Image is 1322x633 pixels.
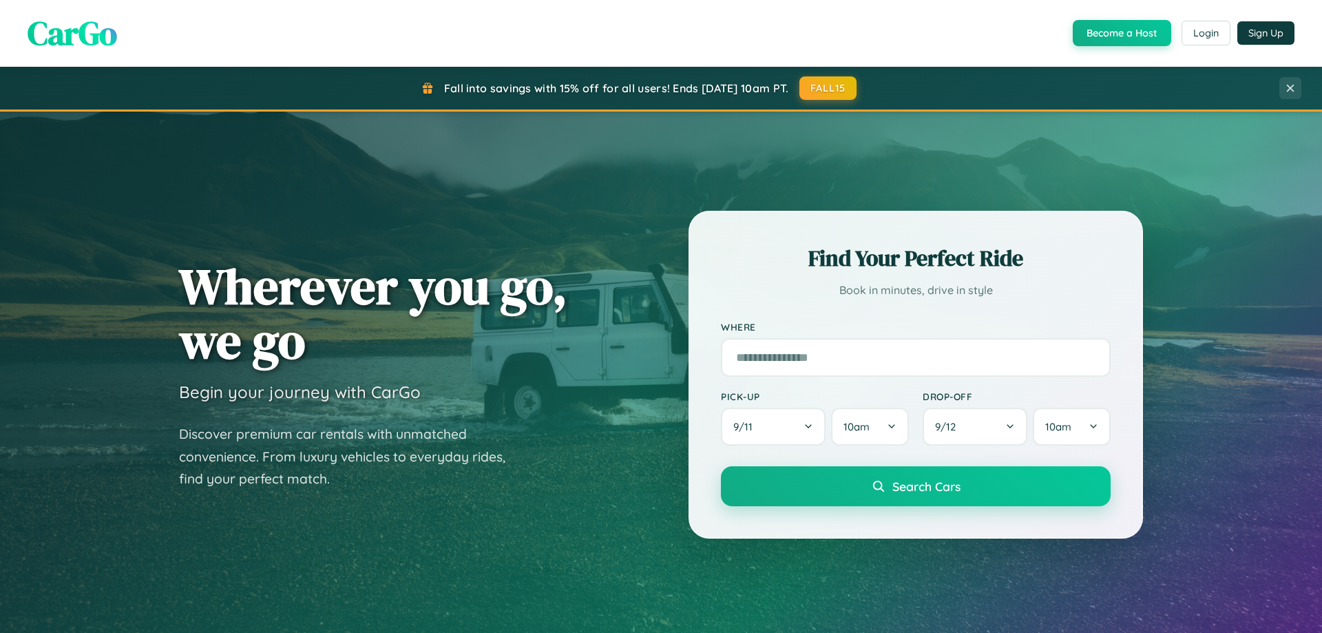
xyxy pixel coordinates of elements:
[935,420,963,433] span: 9 / 12
[1045,420,1071,433] span: 10am
[721,466,1111,506] button: Search Cars
[733,420,759,433] span: 9 / 11
[721,391,909,402] label: Pick-up
[179,259,567,368] h1: Wherever you go, we go
[444,81,789,95] span: Fall into savings with 15% off for all users! Ends [DATE] 10am PT.
[179,382,421,402] h3: Begin your journey with CarGo
[179,423,523,490] p: Discover premium car rentals with unmatched convenience. From luxury vehicles to everyday rides, ...
[892,479,961,494] span: Search Cars
[1033,408,1111,446] button: 10am
[923,408,1027,446] button: 9/12
[721,408,826,446] button: 9/11
[721,321,1111,333] label: Where
[721,243,1111,273] h2: Find Your Perfect Ride
[28,10,117,56] span: CarGo
[843,420,870,433] span: 10am
[1182,21,1230,45] button: Login
[831,408,909,446] button: 10am
[721,280,1111,300] p: Book in minutes, drive in style
[923,391,1111,402] label: Drop-off
[1237,21,1294,45] button: Sign Up
[1073,20,1171,46] button: Become a Host
[799,76,857,100] button: FALL15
